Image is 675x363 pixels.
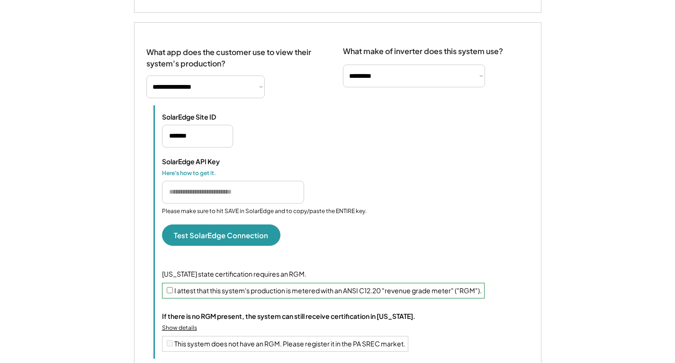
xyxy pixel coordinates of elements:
[162,157,257,166] div: SolarEdge API Key
[174,339,405,348] label: This system does not have an RGM. Please register it in the PA SREC market.
[162,112,257,121] div: SolarEdge Site ID
[162,324,197,332] div: Show details
[162,207,367,215] div: Please make sure to hit SAVE in SolarEdge and to copy/paste the ENTIRE key.
[162,224,280,246] button: Test SolarEdge Connection
[162,270,529,279] div: [US_STATE] state certification requires an RGM.
[343,37,503,58] div: What make of inverter does this system use?
[162,312,415,320] div: If there is no RGM present, the system can still receive certification in [US_STATE].
[146,37,324,69] div: What app does the customer use to view their system's production?
[162,169,257,177] div: Here's how to get it.
[174,286,482,295] label: I attest that this system's production is metered with an ANSI C12.20 "revenue grade meter" ("RGM").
